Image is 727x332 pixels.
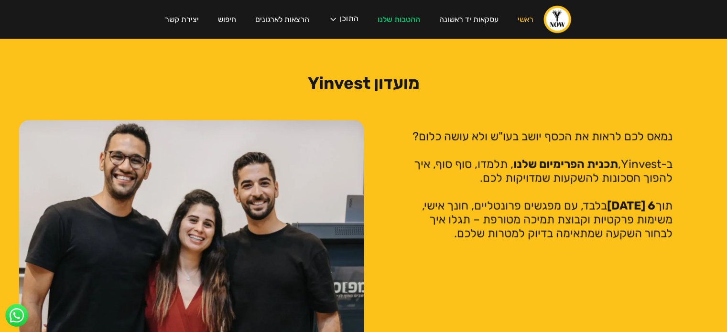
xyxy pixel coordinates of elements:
[410,129,673,240] p: נמאס לכם לראות את הכסף יושב בעו"ש ולא עושה כלום? ‍ ב-Yinvest, , תלמדו, סוף סוף, איך להפוך חסכונות...
[430,6,508,32] a: עסקאות יד ראשונה
[319,5,368,33] div: התוכן
[508,6,543,32] a: ראשי
[340,14,358,24] div: התוכן
[246,6,319,32] a: הרצאות לארגונים
[208,6,246,32] a: חיפוש
[543,5,572,33] a: home
[513,157,618,171] strong: תכנית הפרימיום שלנו
[19,65,708,100] h1: מועדון Yinvest
[607,199,655,212] strong: 6 [DATE]
[155,6,208,32] a: יצירת קשר
[368,6,430,32] a: ההטבות שלנו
